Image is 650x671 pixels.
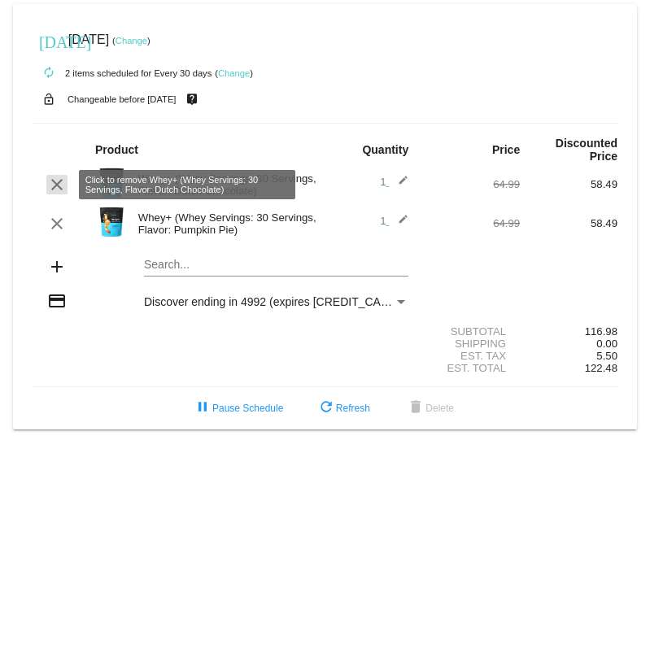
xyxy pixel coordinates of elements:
span: Discover ending in 4992 (expires [CREDIT_CARD_DATA]) [144,295,439,308]
mat-icon: add [47,257,67,277]
strong: Discounted Price [556,137,617,163]
a: Change [116,36,147,46]
div: 116.98 [520,325,617,338]
div: 58.49 [520,217,617,229]
mat-icon: clear [47,175,67,194]
span: Refresh [316,403,370,414]
span: Delete [406,403,454,414]
span: 122.48 [585,362,617,374]
small: ( ) [215,68,253,78]
strong: Product [95,143,138,156]
div: Subtotal [422,325,520,338]
mat-icon: autorenew [39,63,59,83]
mat-icon: edit [389,214,408,233]
span: Pause Schedule [193,403,283,414]
small: 2 items scheduled for Every 30 days [33,68,212,78]
div: Shipping [422,338,520,350]
strong: Quantity [362,143,408,156]
img: Image-1-Carousel-Whey-2lb-Dutch-Chocolate-no-badge-Transp.png [95,167,128,199]
div: Est. Tax [422,350,520,362]
div: Est. Total [422,362,520,374]
button: Refresh [303,394,383,423]
span: 1 [380,176,408,188]
mat-icon: lock_open [39,89,59,110]
input: Search... [144,259,408,272]
mat-icon: [DATE] [39,31,59,50]
span: 5.50 [596,350,617,362]
mat-icon: clear [47,214,67,233]
mat-icon: live_help [182,89,202,110]
mat-select: Payment Method [144,295,408,308]
a: Change [218,68,250,78]
div: Whey+ (Whey Servings: 30 Servings, Flavor: Pumpkin Pie) [130,211,325,236]
div: Whey+ (Whey Servings: 30 Servings, Flavor: Dutch Chocolate) [130,172,325,197]
img: Image-1-Carousel-Whey-2lb-Pumpkin-Pie-no-badge.png [95,206,128,238]
mat-icon: credit_card [47,291,67,311]
span: 1 [380,215,408,227]
span: 0.00 [596,338,617,350]
button: Pause Schedule [180,394,296,423]
div: 58.49 [520,178,617,190]
mat-icon: delete [406,399,425,418]
button: Delete [393,394,467,423]
small: ( ) [112,36,151,46]
div: 64.99 [422,178,520,190]
mat-icon: edit [389,175,408,194]
mat-icon: pause [193,399,212,418]
small: Changeable before [DATE] [68,94,177,104]
div: 64.99 [422,217,520,229]
mat-icon: refresh [316,399,336,418]
strong: Price [492,143,520,156]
